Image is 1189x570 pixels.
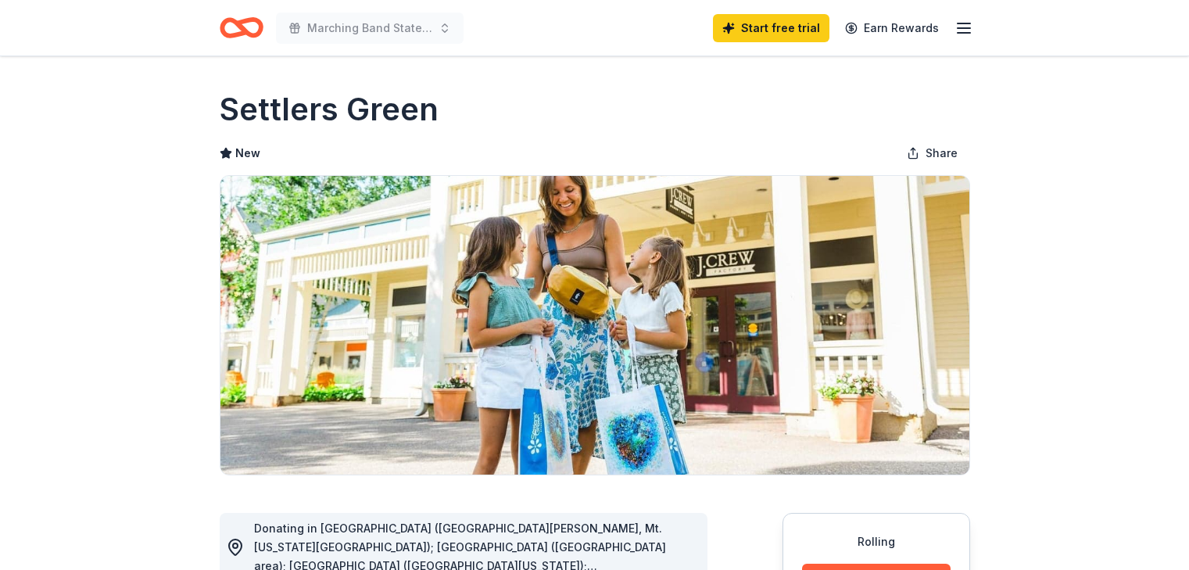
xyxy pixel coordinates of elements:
[220,176,969,475] img: Image for Settlers Green
[894,138,970,169] button: Share
[836,14,948,42] a: Earn Rewards
[926,144,958,163] span: Share
[235,144,260,163] span: New
[802,532,951,551] div: Rolling
[220,88,439,131] h1: Settlers Green
[713,14,829,42] a: Start free trial
[307,19,432,38] span: Marching Band State Finals Competition
[220,9,263,46] a: Home
[276,13,464,44] button: Marching Band State Finals Competition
